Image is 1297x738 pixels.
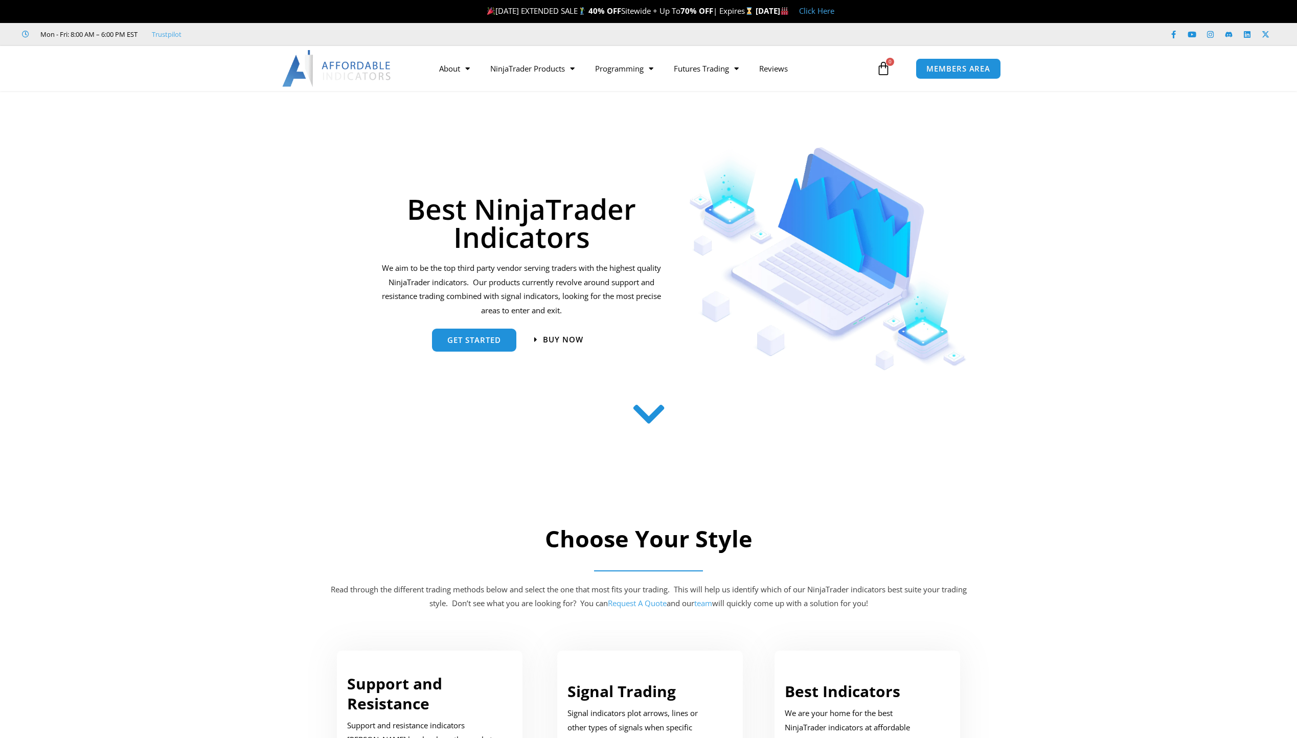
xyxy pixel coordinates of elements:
[485,6,756,16] span: [DATE] EXTENDED SALE Sitewide + Up To | Expires
[38,28,138,40] span: Mon - Fri: 8:00 AM – 6:00 PM EST
[447,336,501,344] span: get started
[329,583,968,611] p: Read through the different trading methods below and select the one that most fits your trading. ...
[785,681,900,702] a: Best Indicators
[749,57,798,80] a: Reviews
[694,598,712,608] a: team
[429,57,480,80] a: About
[861,54,906,83] a: 0
[152,28,181,40] a: Trustpilot
[664,57,749,80] a: Futures Trading
[608,598,667,608] a: Request A Quote
[534,336,583,343] a: Buy now
[680,6,713,16] strong: 70% OFF
[756,6,789,16] strong: [DATE]
[429,57,874,80] nav: Menu
[588,6,621,16] strong: 40% OFF
[380,261,663,318] p: We aim to be the top third party vendor serving traders with the highest quality NinjaTrader indi...
[543,336,583,343] span: Buy now
[282,50,392,87] img: LogoAI | Affordable Indicators – NinjaTrader
[487,7,495,15] img: 🎉
[781,7,788,15] img: 🏭
[745,7,753,15] img: ⌛
[916,58,1001,79] a: MEMBERS AREA
[347,673,442,714] a: Support and Resistance
[380,195,663,251] h1: Best NinjaTrader Indicators
[689,147,967,371] img: Indicators 1 | Affordable Indicators – NinjaTrader
[585,57,664,80] a: Programming
[578,7,586,15] img: 🏌️‍♂️
[329,524,968,554] h2: Choose Your Style
[567,681,676,702] a: Signal Trading
[926,65,990,73] span: MEMBERS AREA
[432,329,516,352] a: get started
[886,58,894,66] span: 0
[480,57,585,80] a: NinjaTrader Products
[799,6,834,16] a: Click Here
